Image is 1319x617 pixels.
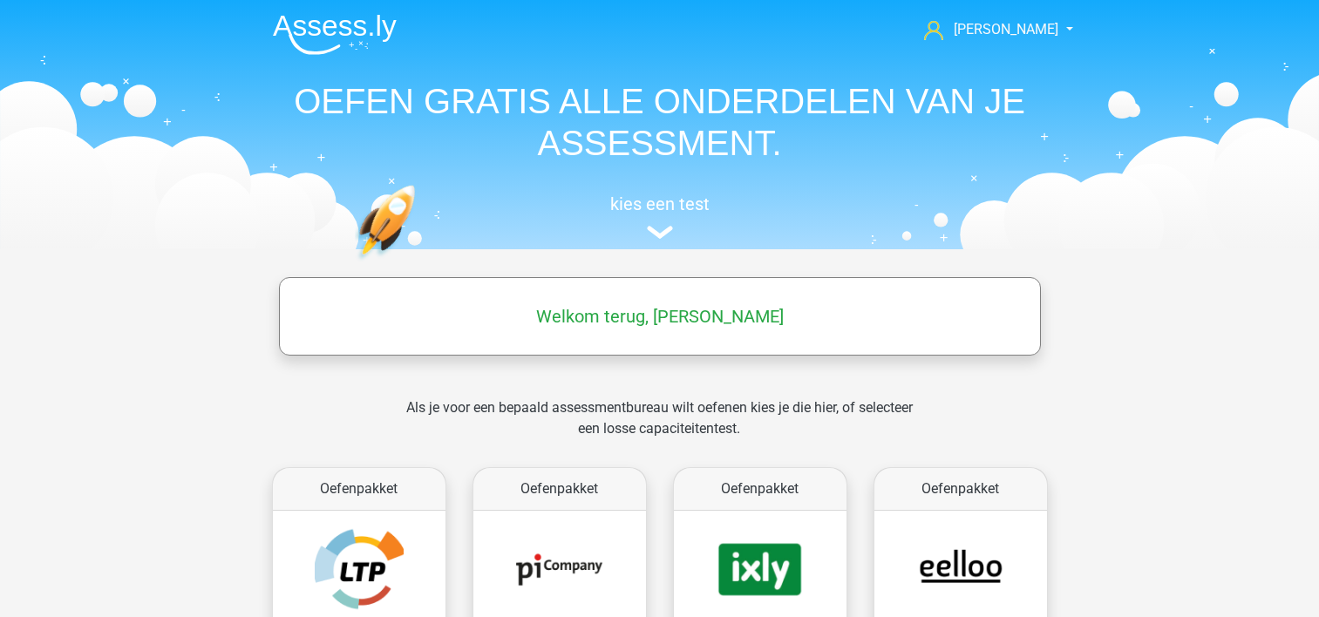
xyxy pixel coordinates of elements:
[259,193,1061,214] h5: kies een test
[392,397,927,460] div: Als je voor een bepaald assessmentbureau wilt oefenen kies je die hier, of selecteer een losse ca...
[954,21,1058,37] span: [PERSON_NAME]
[917,19,1060,40] a: [PERSON_NAME]
[355,185,483,342] img: oefenen
[647,226,673,239] img: assessment
[288,306,1032,327] h5: Welkom terug, [PERSON_NAME]
[259,193,1061,240] a: kies een test
[259,80,1061,164] h1: OEFEN GRATIS ALLE ONDERDELEN VAN JE ASSESSMENT.
[273,14,397,55] img: Assessly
